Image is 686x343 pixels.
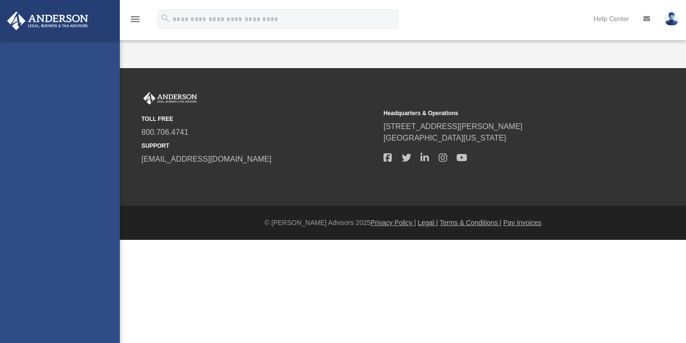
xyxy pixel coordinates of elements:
a: menu [129,18,141,25]
a: Privacy Policy | [371,219,416,226]
img: Anderson Advisors Platinum Portal [4,12,91,30]
a: [EMAIL_ADDRESS][DOMAIN_NAME] [141,155,271,163]
i: search [160,13,171,24]
a: [GEOGRAPHIC_DATA][US_STATE] [384,134,506,142]
a: 800.706.4741 [141,128,188,136]
a: Terms & Conditions | [440,219,501,226]
a: [STREET_ADDRESS][PERSON_NAME] [384,122,523,130]
img: Anderson Advisors Platinum Portal [141,92,199,105]
a: Pay Invoices [503,219,541,226]
small: TOLL FREE [141,115,377,123]
a: Legal | [418,219,438,226]
small: Headquarters & Operations [384,109,619,118]
small: SUPPORT [141,142,377,150]
i: menu [129,13,141,25]
img: User Pic [664,12,679,26]
div: © [PERSON_NAME] Advisors 2025 [120,218,686,228]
